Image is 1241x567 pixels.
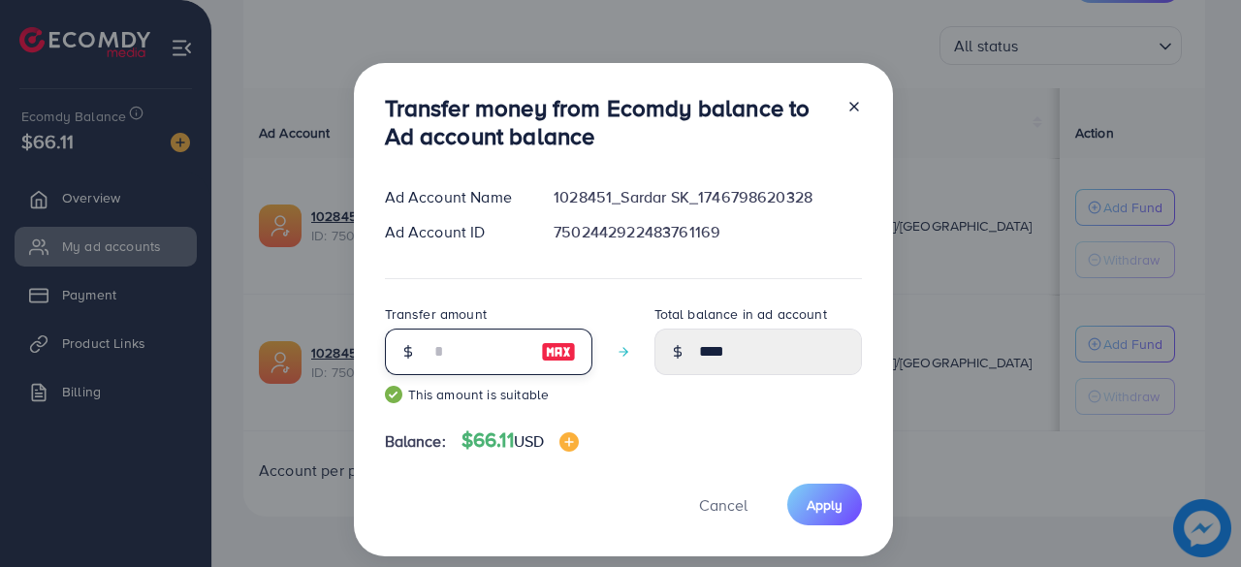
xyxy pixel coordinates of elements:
span: Cancel [699,494,748,516]
div: Ad Account Name [369,186,539,208]
label: Total balance in ad account [654,304,827,324]
div: 1028451_Sardar SK_1746798620328 [538,186,876,208]
label: Transfer amount [385,304,487,324]
button: Cancel [675,484,772,525]
div: Ad Account ID [369,221,539,243]
div: 7502442922483761169 [538,221,876,243]
span: Balance: [385,430,446,453]
img: image [541,340,576,363]
img: guide [385,386,402,403]
span: USD [514,430,544,452]
small: This amount is suitable [385,385,592,404]
button: Apply [787,484,862,525]
h4: $66.11 [461,428,579,453]
h3: Transfer money from Ecomdy balance to Ad account balance [385,94,831,150]
span: Apply [807,495,843,515]
img: image [559,432,579,452]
